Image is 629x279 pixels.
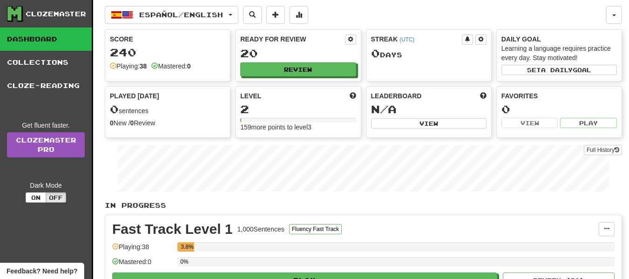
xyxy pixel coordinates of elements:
[290,6,308,24] button: More stats
[26,192,46,203] button: On
[112,222,233,236] div: Fast Track Level 1
[151,61,190,71] div: Mastered:
[112,257,173,272] div: Mastered: 0
[560,118,617,128] button: Play
[240,48,356,59] div: 20
[110,47,225,58] div: 240
[110,91,159,101] span: Played [DATE]
[371,102,397,116] span: N/A
[140,62,147,70] strong: 38
[541,67,573,73] span: a daily
[501,103,617,115] div: 0
[501,44,617,62] div: Learning a language requires practice every day. Stay motivated!
[110,119,114,127] strong: 0
[187,62,191,70] strong: 0
[371,47,380,60] span: 0
[237,225,284,234] div: 1,000 Sentences
[371,91,422,101] span: Leaderboard
[501,65,617,75] button: Seta dailygoal
[584,145,622,155] button: Full History
[112,242,173,258] div: Playing: 38
[110,34,225,44] div: Score
[105,201,622,210] p: In Progress
[130,119,134,127] strong: 0
[7,132,85,157] a: ClozemasterPro
[480,91,487,101] span: This week in points, UTC
[110,118,225,128] div: New / Review
[180,242,194,252] div: 3.8%
[371,34,462,44] div: Streak
[7,181,85,190] div: Dark Mode
[240,122,356,132] div: 159 more points to level 3
[7,121,85,130] div: Get fluent faster.
[371,48,487,60] div: Day s
[240,34,345,44] div: Ready for Review
[266,6,285,24] button: Add sentence to collection
[26,9,86,19] div: Clozemaster
[289,224,342,234] button: Fluency Fast Track
[501,118,558,128] button: View
[240,91,261,101] span: Level
[240,62,356,76] button: Review
[110,102,119,116] span: 0
[110,61,147,71] div: Playing:
[46,192,66,203] button: Off
[240,103,356,115] div: 2
[501,34,617,44] div: Daily Goal
[105,6,238,24] button: Español/English
[501,91,617,101] div: Favorites
[350,91,356,101] span: Score more points to level up
[371,118,487,129] button: View
[399,36,414,43] a: (UTC)
[110,103,225,116] div: sentences
[139,11,223,19] span: Español / English
[7,266,77,276] span: Open feedback widget
[243,6,262,24] button: Search sentences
